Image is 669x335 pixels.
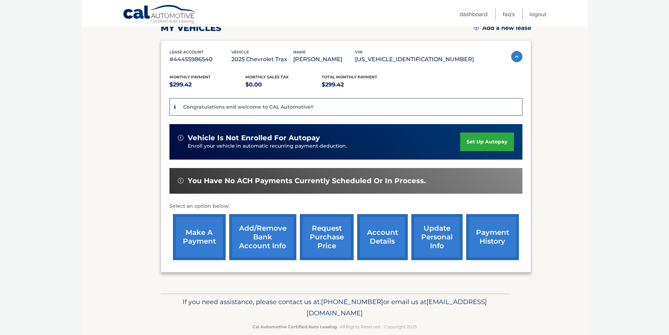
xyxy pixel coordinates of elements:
[178,135,184,141] img: alert-white.svg
[169,75,211,79] span: Monthly Payment
[322,75,377,79] span: Total Monthly Payment
[165,296,504,319] p: If you need assistance, please contact us at: or email us at
[474,25,479,30] img: add.svg
[503,8,515,20] a: FAQ's
[123,5,197,25] a: Cal Automotive
[322,80,398,90] p: $299.42
[411,214,463,260] a: update personal info
[188,134,320,142] span: vehicle is not enrolled for autopay
[321,298,383,306] span: [PHONE_NUMBER]
[293,54,355,64] p: [PERSON_NAME]
[169,50,204,54] span: lease account
[466,214,519,260] a: payment history
[357,214,408,260] a: account details
[169,202,522,211] p: Select an option below:
[161,23,221,33] h2: my vehicles
[355,54,474,64] p: [US_VEHICLE_IDENTIFICATION_NUMBER]
[165,323,504,330] p: - All Rights Reserved - Copyright 2025
[188,142,461,150] p: Enroll your vehicle in automatic recurring payment deduction.
[229,214,296,260] a: Add/Remove bank account info
[293,50,305,54] span: name
[231,50,249,54] span: vehicle
[300,214,354,260] a: request purchase price
[459,8,488,20] a: Dashboard
[245,80,322,90] p: $0.00
[188,176,426,185] span: You have no ACH payments currently scheduled or in process.
[460,133,514,151] a: set up autopay
[178,178,184,183] img: alert-white.svg
[169,54,231,64] p: #44455986540
[355,50,362,54] span: vin
[169,80,246,90] p: $299.42
[183,104,314,110] p: Congratulations and welcome to CAL Automotive!!
[252,324,337,329] strong: Cal Automotive Certified Auto Leasing
[231,54,293,64] p: 2025 Chevrolet Trax
[530,8,547,20] a: Logout
[474,25,531,32] a: Add a new lease
[245,75,289,79] span: Monthly sales Tax
[511,51,522,62] img: accordion-active.svg
[173,214,226,260] a: make a payment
